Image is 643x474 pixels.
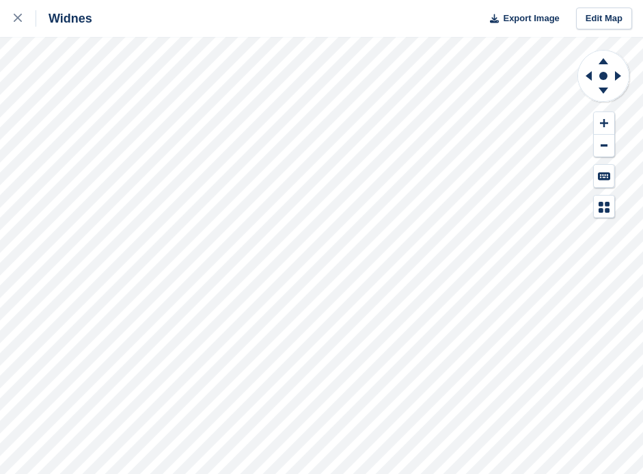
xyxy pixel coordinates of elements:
[594,165,614,187] button: Keyboard Shortcuts
[503,12,559,25] span: Export Image
[594,112,614,135] button: Zoom In
[594,135,614,157] button: Zoom Out
[594,196,614,218] button: Map Legend
[36,10,92,27] div: Widnes
[576,8,632,30] a: Edit Map
[482,8,560,30] button: Export Image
